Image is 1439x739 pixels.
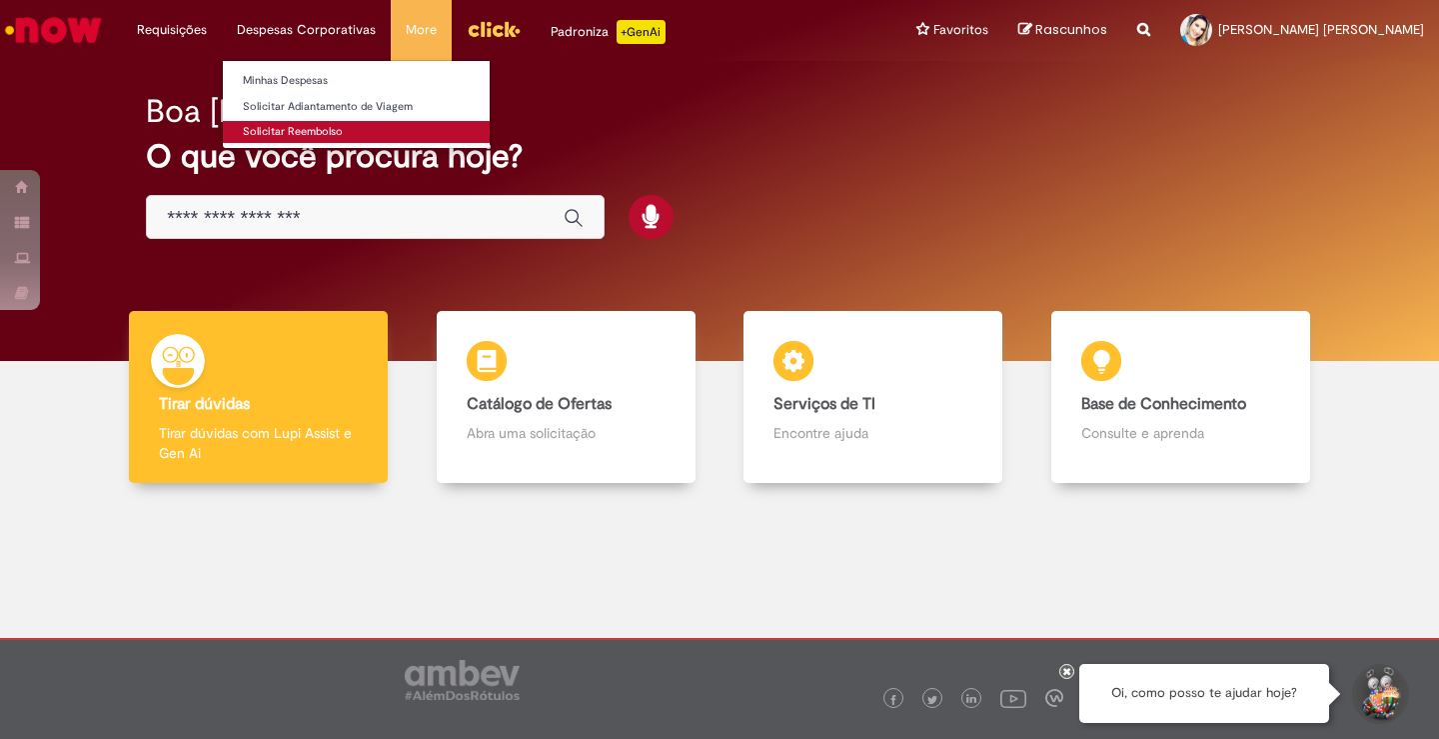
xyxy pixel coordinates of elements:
span: Requisições [137,20,207,40]
span: Rascunhos [1035,20,1107,39]
img: click_logo_yellow_360x200.png [467,14,521,44]
span: More [406,20,437,40]
img: logo_footer_ambev_rotulo_gray.png [405,660,520,700]
p: Tirar dúvidas com Lupi Assist e Gen Ai [159,423,358,463]
a: Tirar dúvidas Tirar dúvidas com Lupi Assist e Gen Ai [105,311,413,484]
b: Catálogo de Ofertas [467,394,612,414]
a: Catálogo de Ofertas Abra uma solicitação [413,311,720,484]
h2: Boa [PERSON_NAME] [146,94,459,129]
a: Minhas Despesas [223,70,490,92]
b: Base de Conhecimento [1081,394,1246,414]
a: Base de Conhecimento Consulte e aprenda [1027,311,1335,484]
ul: Despesas Corporativas [222,60,491,149]
span: [PERSON_NAME] [PERSON_NAME] [1218,21,1424,38]
button: Iniciar Conversa de Suporte [1349,664,1409,724]
img: logo_footer_workplace.png [1045,689,1063,707]
a: Solicitar Reembolso [223,121,490,143]
span: Favoritos [933,20,988,40]
b: Tirar dúvidas [159,394,250,414]
h2: O que você procura hoje? [146,139,1293,174]
b: Serviços de TI [773,394,875,414]
a: Solicitar Adiantamento de Viagem [223,96,490,118]
div: Padroniza [551,20,666,44]
img: logo_footer_facebook.png [888,695,898,705]
img: logo_footer_youtube.png [1000,685,1026,711]
img: logo_footer_twitter.png [927,695,937,705]
img: ServiceNow [2,10,105,50]
a: Rascunhos [1018,21,1107,40]
img: logo_footer_linkedin.png [966,694,976,706]
div: Oi, como posso te ajudar hoje? [1079,664,1329,723]
p: Encontre ajuda [773,423,972,443]
span: Despesas Corporativas [237,20,376,40]
a: Serviços de TI Encontre ajuda [719,311,1027,484]
p: +GenAi [617,20,666,44]
p: Consulte e aprenda [1081,423,1280,443]
p: Abra uma solicitação [467,423,666,443]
